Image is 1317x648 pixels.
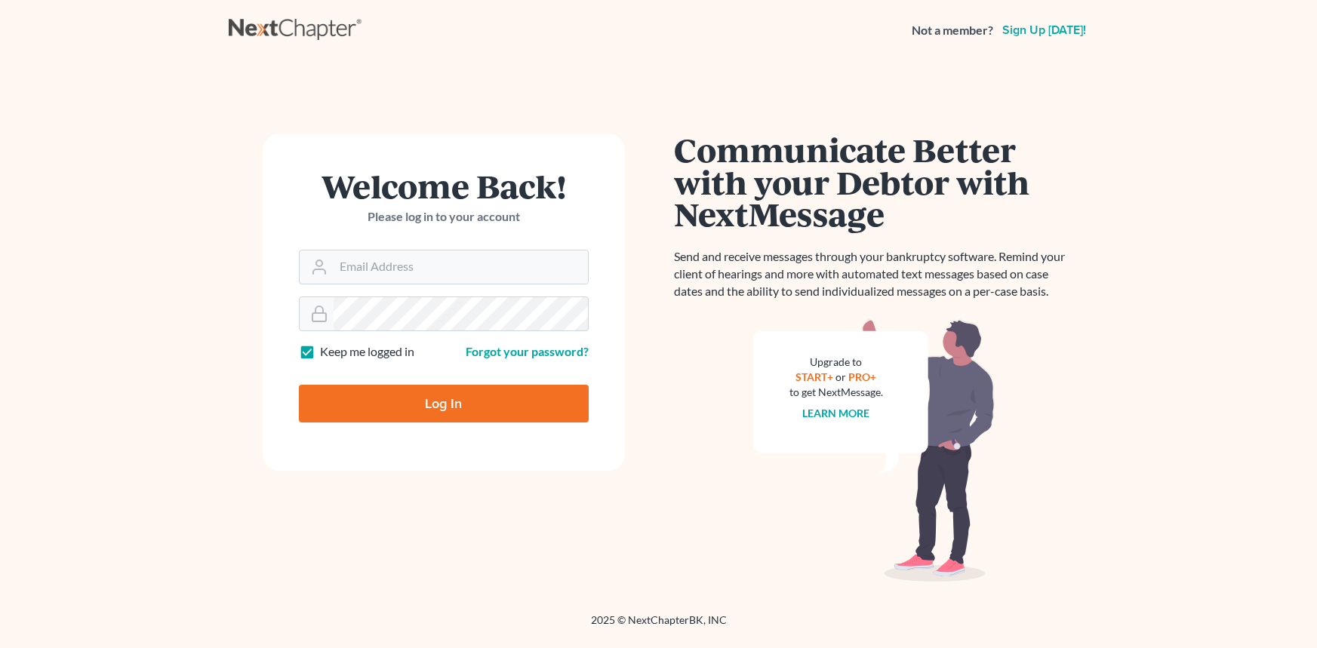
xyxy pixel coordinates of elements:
[674,248,1074,300] p: Send and receive messages through your bankruptcy software. Remind your client of hearings and mo...
[795,370,833,383] a: START+
[334,250,588,284] input: Email Address
[789,355,883,370] div: Upgrade to
[802,407,869,419] a: Learn more
[848,370,876,383] a: PRO+
[299,170,589,202] h1: Welcome Back!
[674,134,1074,230] h1: Communicate Better with your Debtor with NextMessage
[835,370,846,383] span: or
[912,22,993,39] strong: Not a member?
[320,343,414,361] label: Keep me logged in
[789,385,883,400] div: to get NextMessage.
[299,208,589,226] p: Please log in to your account
[229,613,1089,640] div: 2025 © NextChapterBK, INC
[299,385,589,422] input: Log In
[466,344,589,358] a: Forgot your password?
[753,318,995,582] img: nextmessage_bg-59042aed3d76b12b5cd301f8e5b87938c9018125f34e5fa2b7a6b67550977c72.svg
[999,24,1089,36] a: Sign up [DATE]!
